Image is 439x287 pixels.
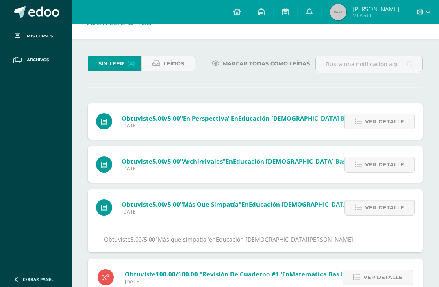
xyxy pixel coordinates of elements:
span: Ver detalle [363,270,402,285]
span: 5.00/5.00 [152,157,180,165]
span: Ver detalle [365,114,404,129]
input: Busca una notificación aquí [316,56,422,72]
span: [DATE] [125,278,369,285]
a: Marcar todas como leídas [202,56,320,71]
span: "En Perspectiva" [180,114,231,122]
span: Mi Perfil [352,12,399,19]
span: "Archirrivales" [180,157,226,165]
span: Cerrar panel [23,276,54,282]
a: Mis cursos [7,24,65,48]
span: Educación [DEMOGRAPHIC_DATA] Bas I (Zona 1 Cuarta Unidad ) [238,114,429,122]
span: [DATE] [122,122,429,129]
span: (4) [127,56,135,71]
span: [DATE] [122,165,424,172]
img: 45x45 [330,4,346,20]
span: Leídos [163,56,184,71]
span: 100.00/100.00 [156,270,198,278]
span: Obtuviste en [125,270,369,278]
span: Obtuviste en [122,157,424,165]
span: Obtuviste en [122,114,429,122]
span: "Revisión de Cuaderno #1" [200,270,282,278]
span: Archivos [27,57,49,63]
span: 5.00/5.00 [152,200,180,208]
span: [PERSON_NAME] [352,5,399,13]
span: "Más que simpatía" [180,200,241,208]
div: Obtuviste en [104,234,406,244]
a: Archivos [7,48,65,72]
span: Sin leer [98,56,124,71]
span: Educación [DEMOGRAPHIC_DATA] Bas I (Zona 1 Cuarta Unidad ) [233,157,424,165]
span: Ver detalle [365,200,404,215]
span: 5.00/5.00 [130,235,155,243]
span: Matemática Bas I (Zona 1) [289,270,369,278]
span: Ver detalle [365,157,404,172]
span: 5.00/5.00 [152,114,180,122]
a: Sin leer(4) [88,56,141,71]
span: "Más que simpatía" [155,235,209,243]
span: Mis cursos [27,33,53,39]
a: Leídos [141,56,195,71]
span: Marcar todas como leídas [223,56,310,71]
span: Educación [DEMOGRAPHIC_DATA][PERSON_NAME] [216,235,353,243]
